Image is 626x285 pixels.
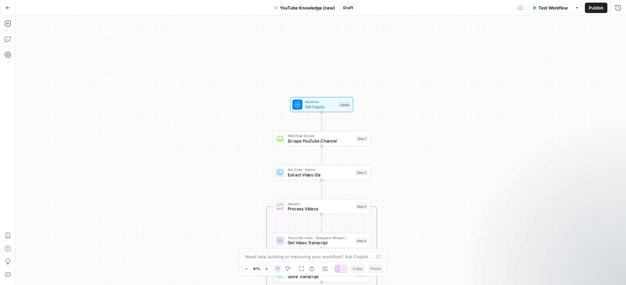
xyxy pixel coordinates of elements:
g: Edge from start to step_1 [321,112,323,130]
div: IterationProcess VideosStep 3 [273,199,370,214]
div: Step 3 [356,204,368,209]
span: Test Workflow [538,5,568,11]
button: Paste [368,264,384,273]
span: Scrape YouTube Channel [288,138,354,144]
span: Run Code · Python [288,167,353,172]
span: Web Page Scrape [288,133,354,138]
span: Workflow [305,99,336,104]
span: 97% [253,266,260,271]
g: Edge from step_1 to step_2 [321,146,323,164]
button: Copy [350,264,365,273]
span: Extract Video IDs [288,172,353,178]
div: Step 2 [356,170,368,175]
div: Web Page ScrapeScrape YouTube ChannelStep 1 [273,131,370,146]
g: Edge from step_2 to step_3 [321,180,323,198]
div: Write to Knowledge BaseStore TranscriptStep 5 [273,267,370,282]
span: Iteration [288,201,353,206]
span: Transcribe Audio · Deepgram Whisper Large [288,235,353,240]
div: Inputs [339,102,350,107]
span: YouTube Knowledge (new) [280,5,335,11]
span: Process Videos [288,206,353,212]
span: Draft [343,5,353,11]
div: Run Code · PythonExtract Video IDsStep 2 [273,165,370,180]
g: Edge from step_3 to step_4 [321,214,323,232]
span: Paste [370,266,381,272]
span: Store Transcript [288,274,353,280]
div: Step 4 [355,238,368,243]
span: Copy [353,266,362,272]
div: WorkflowSet InputsInputs [273,97,370,112]
button: Publish [585,3,607,13]
div: Transcribe Audio · Deepgram Whisper LargeGet Video TranscriptStep 4 [273,233,370,248]
button: YouTube Knowledge (new) [270,3,339,13]
span: Set Inputs [305,104,336,110]
button: Test Workflow [528,3,572,13]
div: Step 1 [356,136,368,141]
span: Publish [589,5,603,11]
span: Get Video Transcript [288,240,353,246]
div: Step 5 [356,272,368,277]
